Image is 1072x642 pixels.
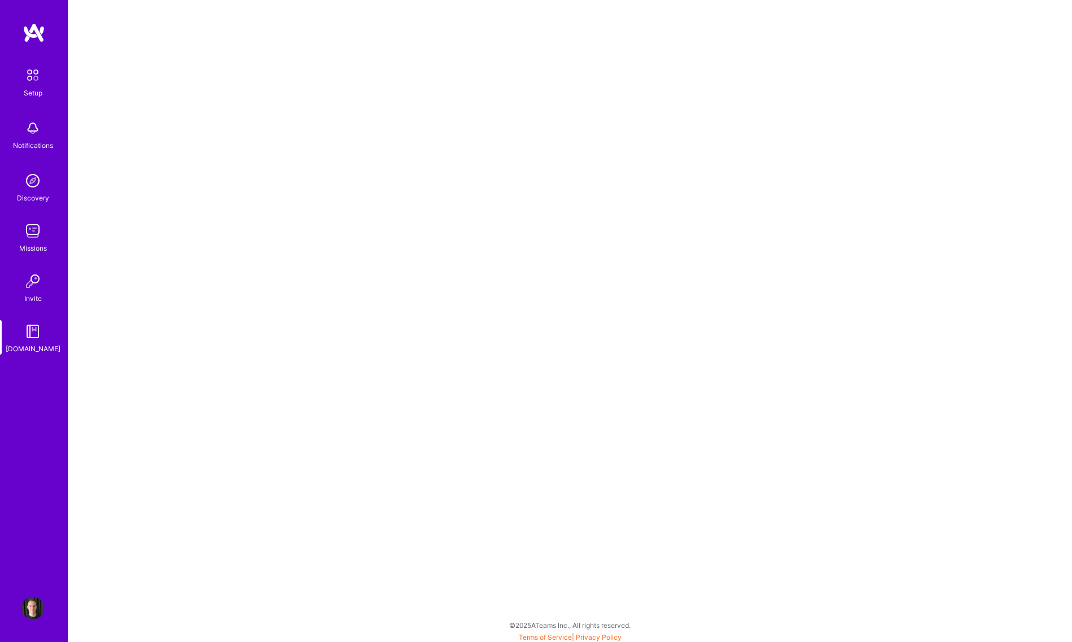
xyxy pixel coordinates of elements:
[13,139,53,151] div: Notifications
[21,597,44,619] img: User Avatar
[21,220,44,242] img: teamwork
[21,320,44,343] img: guide book
[24,292,42,304] div: Invite
[19,597,47,619] a: User Avatar
[576,633,622,641] a: Privacy Policy
[519,633,572,641] a: Terms of Service
[21,117,44,139] img: bell
[6,343,60,355] div: [DOMAIN_NAME]
[519,633,622,641] span: |
[21,63,45,87] img: setup
[21,169,44,192] img: discovery
[21,270,44,292] img: Invite
[24,87,42,99] div: Setup
[19,242,47,254] div: Missions
[68,611,1072,639] div: © 2025 ATeams Inc., All rights reserved.
[17,192,49,204] div: Discovery
[23,23,45,43] img: logo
